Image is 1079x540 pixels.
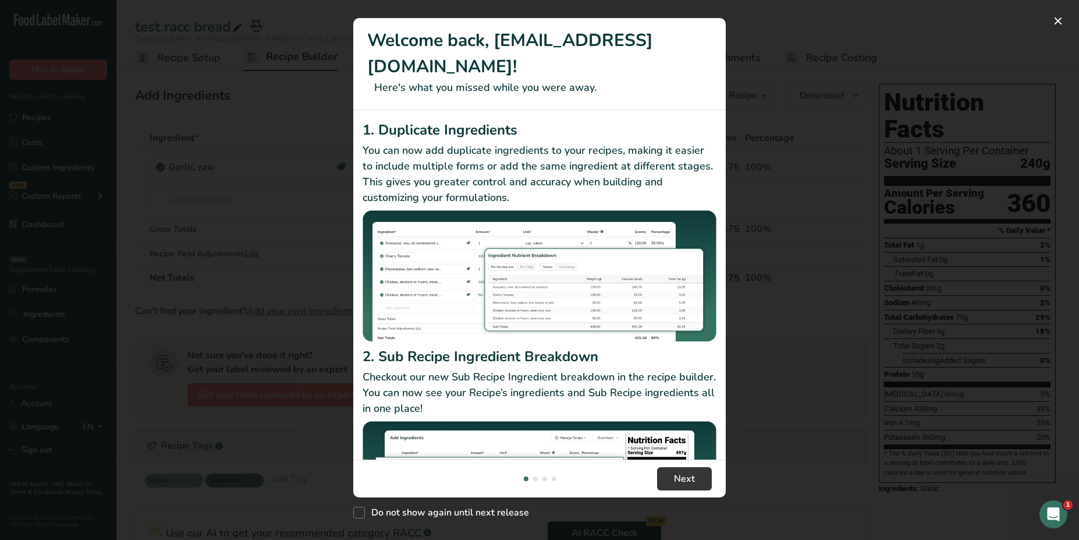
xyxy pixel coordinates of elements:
[363,143,716,206] p: You can now add duplicate ingredients to your recipes, making it easier to include multiple forms...
[674,472,695,486] span: Next
[365,507,529,518] span: Do not show again until next release
[363,119,716,140] h2: 1. Duplicate Ingredients
[1039,500,1067,528] iframe: Intercom live chat
[363,210,716,343] img: Duplicate Ingredients
[367,27,712,80] h1: Welcome back, [EMAIL_ADDRESS][DOMAIN_NAME]!
[363,346,716,367] h2: 2. Sub Recipe Ingredient Breakdown
[657,467,712,490] button: Next
[1063,500,1073,510] span: 1
[367,80,712,96] p: Here's what you missed while you were away.
[363,369,716,417] p: Checkout our new Sub Recipe Ingredient breakdown in the recipe builder. You can now see your Reci...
